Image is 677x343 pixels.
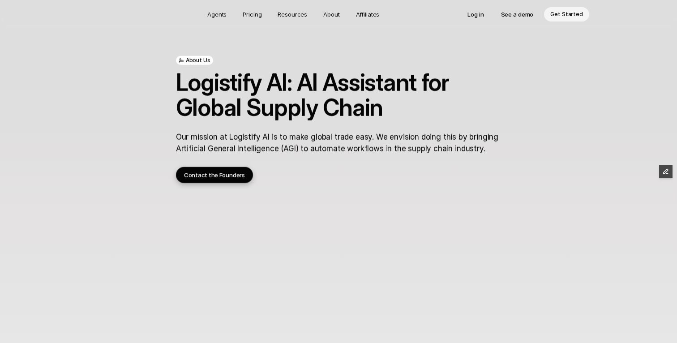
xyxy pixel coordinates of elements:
[278,10,307,19] p: Resources
[356,10,380,19] p: Affiliates
[467,10,484,19] p: Log in
[318,7,345,21] a: About
[351,7,385,21] a: Affiliates
[272,7,313,21] a: Resources
[461,7,490,21] a: Log in
[176,131,501,154] p: Our mission at Logistify AI is to make global trade easy. We envision doing this by bringing Arti...
[186,57,210,64] p: About Us
[184,171,245,180] p: Contact the Founders
[495,7,540,21] a: See a demo
[501,10,534,19] p: See a demo
[243,10,261,19] p: Pricing
[237,7,267,21] a: Pricing
[176,167,253,183] a: Contact the Founders
[202,7,232,21] a: Agents
[207,10,227,19] p: Agents
[550,10,583,19] p: Get Started
[323,10,339,19] p: About
[544,7,589,21] a: Get Started
[659,165,673,178] button: Edit Framer Content
[176,70,501,120] h1: Logistify AI: AI Assistant for Global Supply Chain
